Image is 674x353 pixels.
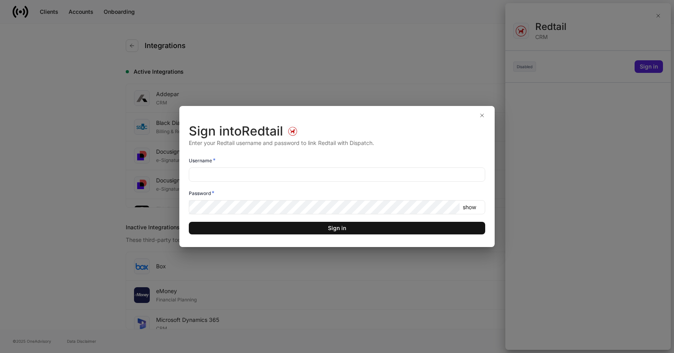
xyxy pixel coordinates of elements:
[189,189,214,197] h6: Password
[189,156,216,164] h6: Username
[189,222,485,234] button: Sign in
[189,137,485,147] div: Enter your Redtail username and password to link Redtail with Dispatch.
[189,125,485,137] div: Sign into Redtail
[328,224,346,232] div: Sign in
[463,203,476,211] p: show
